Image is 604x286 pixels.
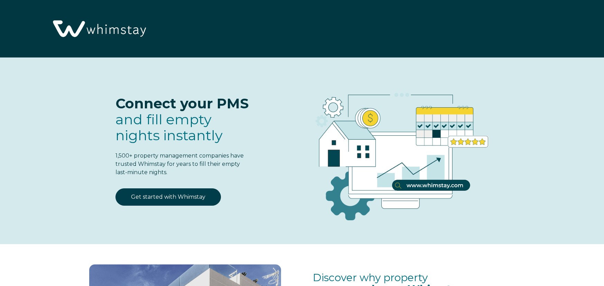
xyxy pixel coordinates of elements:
[115,95,249,112] span: Connect your PMS
[48,3,149,55] img: Whimstay Logo-02 1
[115,111,223,144] span: fill empty nights instantly
[115,111,223,144] span: and
[115,188,221,206] a: Get started with Whimstay
[115,152,244,176] span: 1,500+ property management companies have trusted Whimstay for years to fill their empty last-min...
[276,71,520,231] img: RBO Ilustrations-03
